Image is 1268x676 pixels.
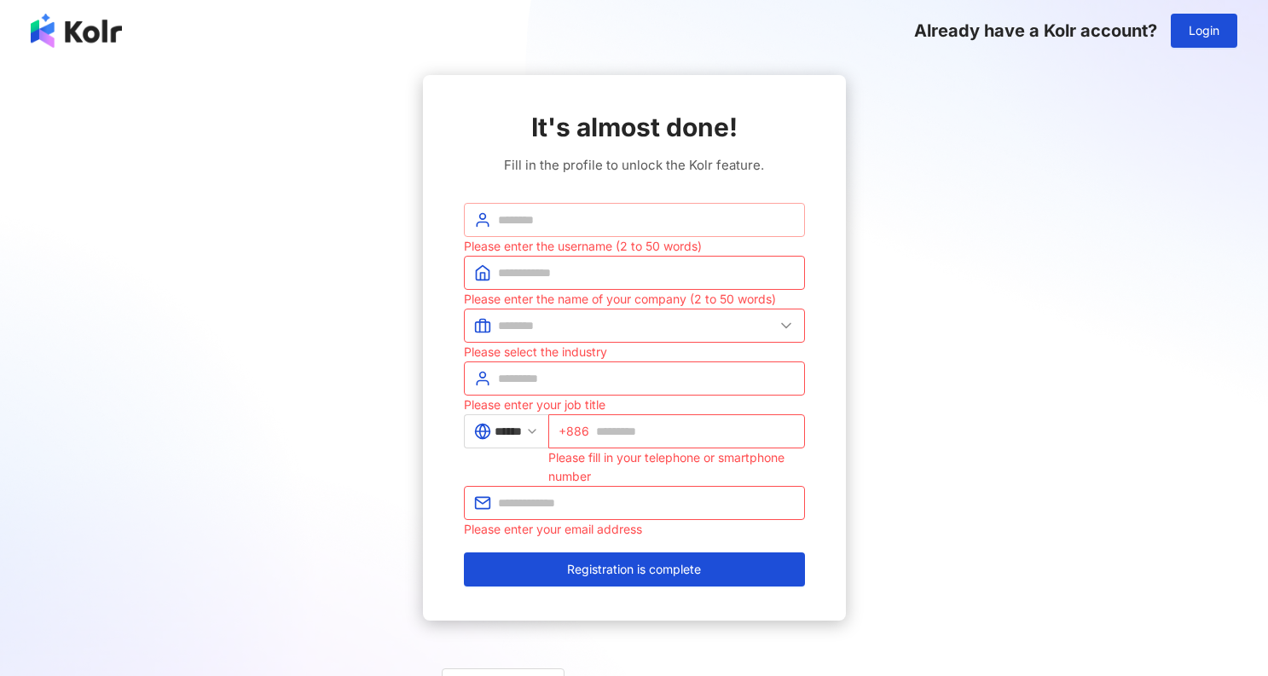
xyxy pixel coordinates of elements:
[567,563,701,576] span: Registration is complete
[464,520,805,539] div: Please enter your email address
[464,237,805,256] div: Please enter the username (2 to 50 words)
[464,290,805,309] div: Please enter the name of your company (2 to 50 words)
[531,109,738,145] span: It's almost done!
[504,155,764,176] span: Fill in the profile to unlock the Kolr feature.
[1171,14,1237,48] button: Login
[559,422,589,441] span: +886
[548,448,805,486] div: Please fill in your telephone or smartphone number
[914,20,1157,41] span: Already have a Kolr account?
[1189,24,1219,38] span: Login
[464,343,805,361] div: Please select the industry
[464,552,805,586] button: Registration is complete
[31,14,122,48] img: logo
[464,396,805,414] div: Please enter your job title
